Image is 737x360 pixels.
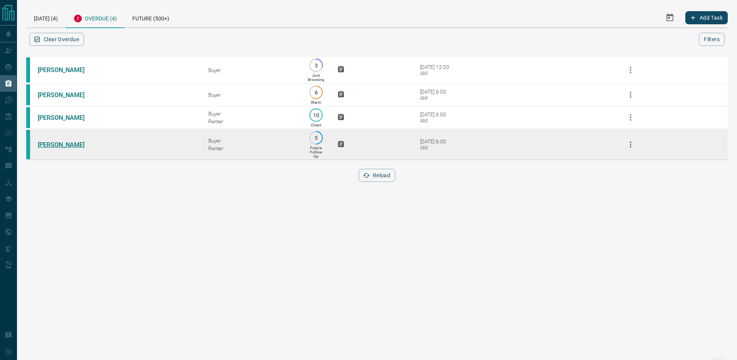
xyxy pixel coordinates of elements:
[26,57,30,82] div: condos.ca
[661,8,679,27] button: Select Date Range
[38,114,96,121] a: [PERSON_NAME]
[313,89,319,95] p: 6
[26,84,30,105] div: condos.ca
[685,11,728,24] button: Add Task
[125,8,177,27] div: Future (500+)
[208,138,295,144] div: Buyer
[38,66,96,74] a: [PERSON_NAME]
[66,8,125,28] div: Overdue (4)
[26,8,66,27] div: [DATE] (4)
[310,146,322,158] p: Future Follow Up
[313,112,319,118] p: 10
[208,67,295,73] div: Buyer
[38,91,96,99] a: [PERSON_NAME]
[29,33,84,46] button: Clear Overdue
[420,89,453,101] div: [DATE] 6:00 AM
[699,33,725,46] button: Filters
[420,111,453,124] div: [DATE] 6:00 AM
[359,169,395,182] button: Reload
[311,123,321,127] p: Client
[26,130,30,159] div: condos.ca
[208,111,295,117] div: Buyer
[313,62,319,68] p: 3
[208,92,295,98] div: Buyer
[38,141,96,148] a: [PERSON_NAME]
[311,100,321,104] p: Warm
[313,135,319,141] p: 5
[420,64,453,76] div: [DATE] 12:00 AM
[26,107,30,128] div: condos.ca
[308,73,324,82] p: Just Browsing
[208,145,295,151] div: Renter
[208,118,295,124] div: Renter
[420,138,453,151] div: [DATE] 6:00 AM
